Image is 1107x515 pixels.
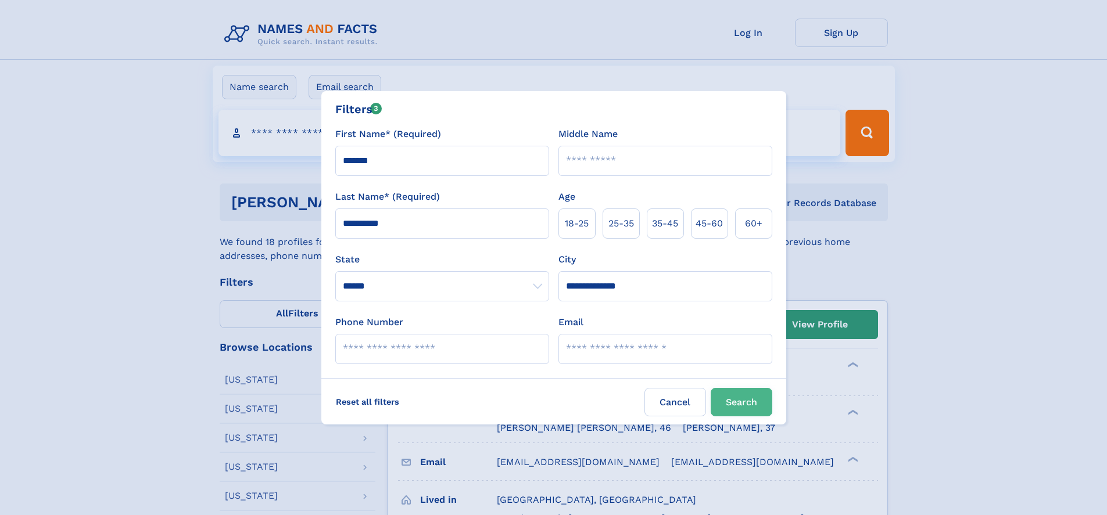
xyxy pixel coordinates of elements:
[335,253,549,266] label: State
[696,217,723,231] span: 45‑60
[328,388,407,416] label: Reset all filters
[745,217,762,231] span: 60+
[652,217,678,231] span: 35‑45
[558,190,575,204] label: Age
[335,190,440,204] label: Last Name* (Required)
[335,127,441,141] label: First Name* (Required)
[711,388,772,416] button: Search
[558,253,576,266] label: City
[558,315,583,329] label: Email
[335,100,382,118] div: Filters
[644,388,706,416] label: Cancel
[565,217,589,231] span: 18‑25
[335,315,403,329] label: Phone Number
[608,217,634,231] span: 25‑35
[558,127,618,141] label: Middle Name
